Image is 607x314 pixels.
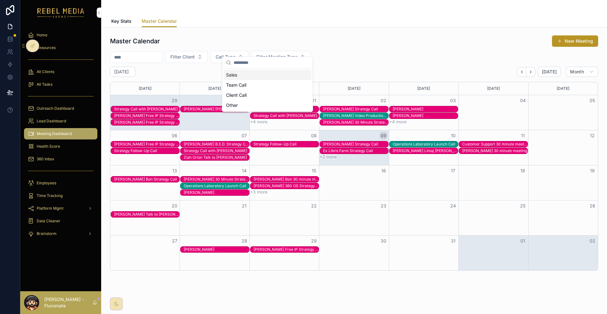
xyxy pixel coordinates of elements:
[24,42,97,53] a: Resources
[310,132,318,139] button: 08
[111,15,132,28] a: Key Stats
[570,69,584,75] span: Month
[589,97,596,104] button: 05
[24,115,97,127] a: Lead Dashboard
[449,97,457,104] button: 03
[393,142,458,147] div: Operations Laboratory Launch Call
[250,119,267,124] button: +4 more
[37,82,52,87] span: All Tasks
[184,247,249,252] div: Jessica Brown
[323,120,388,125] div: [PERSON_NAME] 30 Minute Strategy Call
[393,107,458,112] div: [PERSON_NAME]
[37,33,47,38] span: Home
[589,237,596,245] button: 02
[24,79,97,90] a: All Tasks
[37,119,66,124] span: Lead Dashboard
[37,8,84,18] img: App logo
[114,148,179,153] div: Strategy Follow-Up Call
[184,106,249,112] div: Tristan McAllister Thaddeus/Leland Healthcare Advisors
[380,237,387,245] button: 30
[241,167,248,175] button: 14
[519,202,527,210] button: 25
[114,212,179,217] div: [PERSON_NAME] Talk to [PERSON_NAME]
[24,29,97,41] a: Home
[114,120,179,125] div: Christina Free IP Strategy Call
[184,148,249,153] div: Strategy Call with [PERSON_NAME]
[184,155,249,160] div: Ziah Orion Talk to [PERSON_NAME]
[323,107,388,112] div: [PERSON_NAME] Strategy Call
[241,237,248,245] button: 28
[519,237,527,245] button: 01
[380,167,387,175] button: 16
[181,82,248,95] div: [DATE]
[110,37,160,46] h1: Master Calendar
[224,90,311,100] div: Client Call
[114,113,179,118] div: [PERSON_NAME] Free IP Strategy Call
[37,193,63,198] span: Time Tracking
[589,202,596,210] button: 26
[24,141,97,152] a: Health Score
[114,176,179,182] div: Dori Bon Strategy Call
[37,157,54,162] span: 360 Inbox
[222,69,313,112] div: Suggestions
[37,219,60,224] span: Data Cleaner
[224,70,311,80] div: Sales
[393,106,458,112] div: Kevin Bruzan
[460,82,527,95] div: [DATE]
[24,128,97,139] a: Meeting Dashboard
[142,18,177,24] span: Master Calendar
[320,82,388,95] div: [DATE]
[114,120,179,125] div: [PERSON_NAME] Free IP Strategy Call
[542,69,557,75] span: [DATE]
[114,142,179,147] div: [PERSON_NAME] Free IP Strategy Call
[165,51,208,63] button: Select Button
[171,202,178,210] button: 20
[44,296,92,309] p: [PERSON_NAME] - Fluxomate
[114,148,179,154] div: Strategy Follow-Up Call
[184,141,249,147] div: Wayne Johnson B.E.D. Strategy Call
[184,190,249,195] div: [PERSON_NAME]
[24,103,97,114] a: Outreach Dashboard
[184,247,249,252] div: [PERSON_NAME]
[114,113,179,119] div: Ripi Singh Free IP Strategy Call
[37,69,54,74] span: All Clients
[111,82,179,95] div: [DATE]
[210,51,248,63] button: Select Button
[184,183,249,188] div: Operations Laboratory Launch Call
[20,25,101,247] div: scrollable content
[390,82,457,95] div: [DATE]
[323,106,388,112] div: Daniel Stewart Strategy Call
[393,113,458,118] div: [PERSON_NAME]
[389,119,407,124] button: +4 more
[323,142,388,147] div: [PERSON_NAME] Strategy Call
[37,206,64,211] span: Platform Mgmt
[449,132,457,139] button: 10
[323,113,388,119] div: John P. Sherk Video Production Call- 360 OS
[24,66,97,77] a: All Clients
[256,54,297,60] span: Filter Meeting Type
[519,167,527,175] button: 18
[114,106,179,112] div: Strategy Call with Charles Jones
[254,183,319,189] div: Nicole F. Smith 360 OS Strategy Call
[449,202,457,210] button: 24
[251,51,310,63] button: Select Button
[37,131,72,136] span: Meeting Dashboard
[462,148,527,153] div: [PERSON_NAME] 30 minute meeting
[519,97,527,104] button: 04
[254,113,319,119] div: Strategy Call with Brittany Kaplan
[519,132,527,139] button: 11
[310,97,318,104] button: 01
[323,141,388,147] div: Margo Andros Strategy Call
[254,247,319,252] div: [PERSON_NAME] Free IP Strategy Call
[224,80,311,90] div: Team Call
[171,237,178,245] button: 27
[250,189,267,194] button: +3 more
[184,177,249,182] div: [PERSON_NAME] 30 Minute Strategy Call
[526,67,535,77] button: Next
[184,142,249,147] div: [PERSON_NAME] B.E.D. Strategy Call
[566,67,598,77] button: Month
[114,141,179,147] div: Charles M Jones Free IP Strategy Call
[254,176,319,182] div: Dori Bon 30 minute meeting
[323,113,388,118] div: [PERSON_NAME] Video Production Call- 360 OS
[323,148,388,154] div: Ex Libris Farm Strategy Call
